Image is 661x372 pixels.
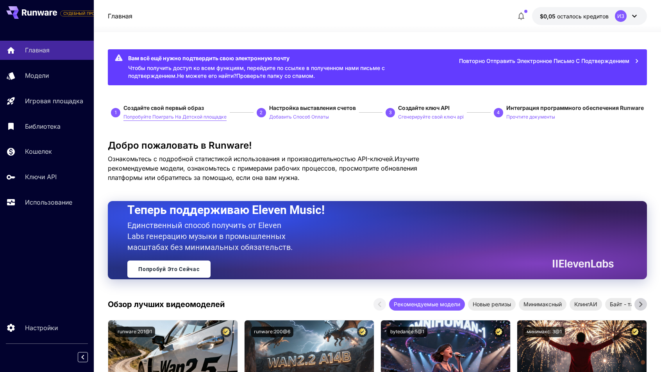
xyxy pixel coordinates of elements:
ya-tr-span: минимакс: 3@1 [527,329,562,334]
ya-tr-span: ИЗ [617,14,624,19]
button: Повторно Отправить Электронное письмо с подтверждением [455,53,644,69]
div: КлингАИ [570,298,602,311]
button: runware:200@6 [251,327,293,337]
button: Добавить Способ Оплаты [269,112,329,121]
button: $0.05ИЗ [532,7,647,25]
p: 4 [497,109,500,116]
ya-tr-span: Модели [25,72,49,79]
ya-tr-span: Единственный способ получить от Eleven Labs генерацию музыки в промышленных масштабах без минимал... [127,221,293,252]
iframe: Виджет Чата [622,334,661,372]
ya-tr-span: Добавить Способ Оплаты [269,114,329,120]
div: Свернуть боковую панель [84,350,94,364]
ya-tr-span: bytedance:5@1 [390,329,424,334]
button: bytedance:5@1 [387,327,427,337]
ya-tr-span: Главная [108,12,132,20]
div: Новые релизы [468,298,516,311]
button: Сертифицированная модель — протестирована для обеспечения наилучшей производительности и имеет ко... [630,327,640,337]
button: Прочтите документы [506,112,555,121]
div: Виджет чата [622,334,661,372]
nav: панировочный сухарь [108,11,132,21]
p: 1 [114,109,117,116]
ya-tr-span: Главная [25,46,50,54]
ya-tr-span: Игровая площадка [25,97,83,105]
ya-tr-span: Попробуй Это Сейчас [138,266,199,272]
ya-tr-span: Ключи API [25,173,57,181]
ya-tr-span: Библиотека [25,122,61,130]
ya-tr-span: Новые релизы [473,301,511,307]
button: Сертифицированная модель — протестирована для обеспечения наилучшей производительности и имеет ко... [221,327,231,337]
ya-tr-span: Использование [25,198,72,206]
div: Рекомендуемые модели [389,298,465,311]
ya-tr-span: СУДЕБНЫЙ ПРОЦЕСС [63,11,105,16]
ya-tr-span: Создайте свой первый образ [123,104,204,111]
ya-tr-span: Создайте ключ API [398,104,450,111]
ya-tr-span: КлингАИ [574,301,597,307]
button: Сертифицированная модель — протестирована для обеспечения наилучшей производительности и имеет ко... [493,327,504,337]
ya-tr-span: Интеграция программного обеспечения Runware [506,104,644,111]
ya-tr-span: Чтобы получить доступ ко всем функциям, перейдите по ссылке в полученном нами письме с подтвержде... [128,65,385,79]
p: 2 [260,109,263,116]
ya-tr-span: Не можете его найти? [177,72,236,79]
button: Сертифицированная модель — протестирована для обеспечения наилучшей производительности и имеет ко... [357,327,368,337]
ya-tr-span: Повторно Отправить Электронное письмо с подтверждением [459,56,629,66]
div: $0.05 [540,12,609,20]
ya-tr-span: Минимаксный [523,301,562,307]
ya-tr-span: runware:200@6 [254,329,290,334]
ya-tr-span: Настройки [25,324,58,332]
ya-tr-span: Проверьте папку со спамом. [236,72,315,79]
ya-tr-span: Рекомендуемые модели [394,301,460,307]
ya-tr-span: Байт - танец [610,301,643,307]
button: Попробуйте Поиграть На Детской площадке [123,112,227,121]
div: Байт - танец [605,298,648,311]
button: Свернуть боковую панель [78,352,88,362]
ya-tr-span: Теперь поддерживаю Eleven Music! [127,203,325,217]
ya-tr-span: Кошелек [25,147,52,155]
ya-tr-span: Прочтите документы [506,114,555,120]
ya-tr-span: Добро пожаловать в Runware! [108,140,252,151]
button: Сгенерируйте свой ключ api [398,112,464,121]
ya-tr-span: Настройка выставления счетов [269,104,356,111]
ya-tr-span: Ознакомьтесь с подробной статистикой использования и производительностью API-ключей. [108,155,395,163]
ya-tr-span: Попробуйте Поиграть На Детской площадке [123,114,227,120]
a: Главная [108,11,132,21]
button: runware:201@1 [114,327,155,337]
button: минимакс: 3@1 [523,327,565,337]
ya-tr-span: осталось кредитов [557,13,609,20]
ya-tr-span: Изучите рекомендуемые модели, ознакомьтесь с примерами рабочих процессов, просмотрите обновления ... [108,155,419,182]
ya-tr-span: Обзор лучших видеомоделей [108,300,225,309]
span: Добавьте свою платёжную карту, чтобы воспользоваться всеми функциями платформы. [60,9,109,18]
a: Попробуй Это Сейчас [127,261,210,278]
ya-tr-span: Сгенерируйте свой ключ api [398,114,464,120]
div: Минимаксный [519,298,566,311]
p: 3 [389,109,392,116]
ya-tr-span: $0,05 [540,13,556,20]
ya-tr-span: runware:201@1 [118,329,152,334]
ya-tr-span: Вам всё ещё нужно подтвердить свою электронную почту [128,55,289,61]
